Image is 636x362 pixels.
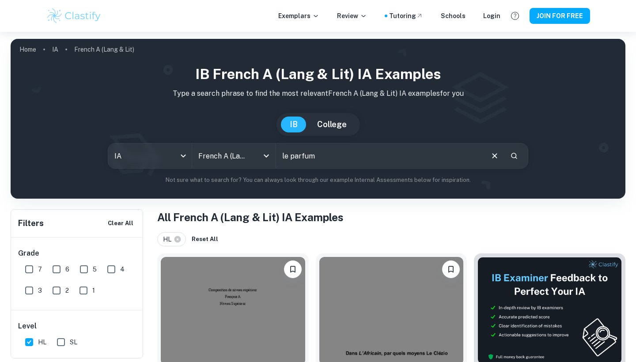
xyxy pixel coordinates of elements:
span: 5 [93,264,97,274]
a: Login [483,11,500,21]
button: College [308,117,356,132]
h6: Level [18,321,136,332]
img: profile cover [11,39,625,199]
h1: All French A (Lang & Lit) IA Examples [157,209,625,225]
button: IB [281,117,307,132]
input: E.g. patriarchal society, gender stereotypes, reader's experience analysis... [276,143,483,168]
a: Home [19,43,36,56]
button: Clear All [106,217,136,230]
h1: IB French A (Lang & Lit) IA examples [18,64,618,85]
button: Open [260,150,273,162]
button: Please log in to bookmark exemplars [442,260,460,278]
p: French A (Lang & Lit) [74,45,134,54]
span: 4 [120,264,125,274]
span: 6 [65,264,69,274]
span: HL [38,337,46,347]
span: SL [70,337,77,347]
span: 7 [38,264,42,274]
button: Clear [486,147,503,164]
a: Tutoring [389,11,423,21]
button: Help and Feedback [507,8,522,23]
p: Review [337,11,367,21]
p: Not sure what to search for? You can always look through our example Internal Assessments below f... [18,176,618,185]
img: Clastify logo [46,7,102,25]
button: JOIN FOR FREE [530,8,590,24]
p: Exemplars [278,11,319,21]
div: IA [108,143,192,168]
span: 3 [38,286,42,295]
button: Reset All [189,233,220,246]
a: IA [52,43,58,56]
span: HL [163,234,175,244]
h6: Filters [18,217,44,230]
span: 1 [92,286,95,295]
p: Type a search phrase to find the most relevant French A (Lang & Lit) IA examples for you [18,88,618,99]
span: 2 [65,286,69,295]
button: Search [507,148,522,163]
div: HL [157,232,186,246]
h6: Grade [18,248,136,259]
button: Please log in to bookmark exemplars [284,260,302,278]
a: Schools [441,11,466,21]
